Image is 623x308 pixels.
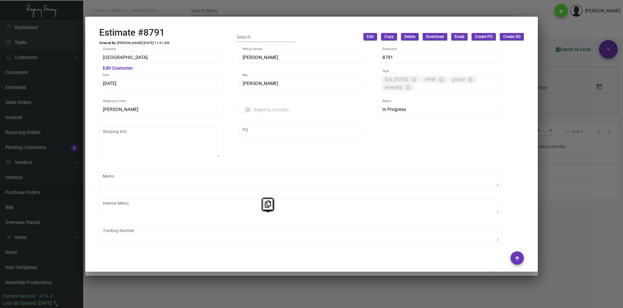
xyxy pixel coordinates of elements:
mat-chip: portal [448,76,477,83]
span: Create SO [503,34,520,40]
mat-icon: cancel [467,77,473,83]
span: Email [455,34,464,40]
button: Download [423,33,447,40]
div: Current version: [3,293,37,300]
button: Copy [381,33,397,40]
button: Edit [363,33,377,40]
button: Email [451,33,468,40]
span: Download [426,34,444,40]
mat-icon: cancel [411,77,417,83]
h2: Estimate #8791 [99,27,170,38]
div: 0.51.2 [39,293,53,300]
mat-chip: HHM [421,76,448,83]
i: Copy [265,201,271,208]
span: In Progress [382,107,406,112]
button: Create PO [472,33,496,40]
mat-chip: [US_STATE] [381,76,421,83]
span: Regency Contact [254,106,289,114]
mat-icon: cancel [405,84,411,90]
button: Delete [401,33,419,40]
span: Edit [367,34,374,40]
td: Entered By: [99,41,117,45]
mat-hint: Edit Customer [103,66,133,71]
span: Copy [384,34,394,40]
mat-chip: Avendra [381,84,415,91]
span: Delete [404,34,415,40]
button: Create SO [500,33,524,40]
td: [PERSON_NAME] [DATE] 11:01 AM [117,41,170,45]
mat-icon: cancel [438,77,444,83]
span: Create PO [475,34,493,40]
div: Last Qb Synced: [DATE] [3,300,52,307]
